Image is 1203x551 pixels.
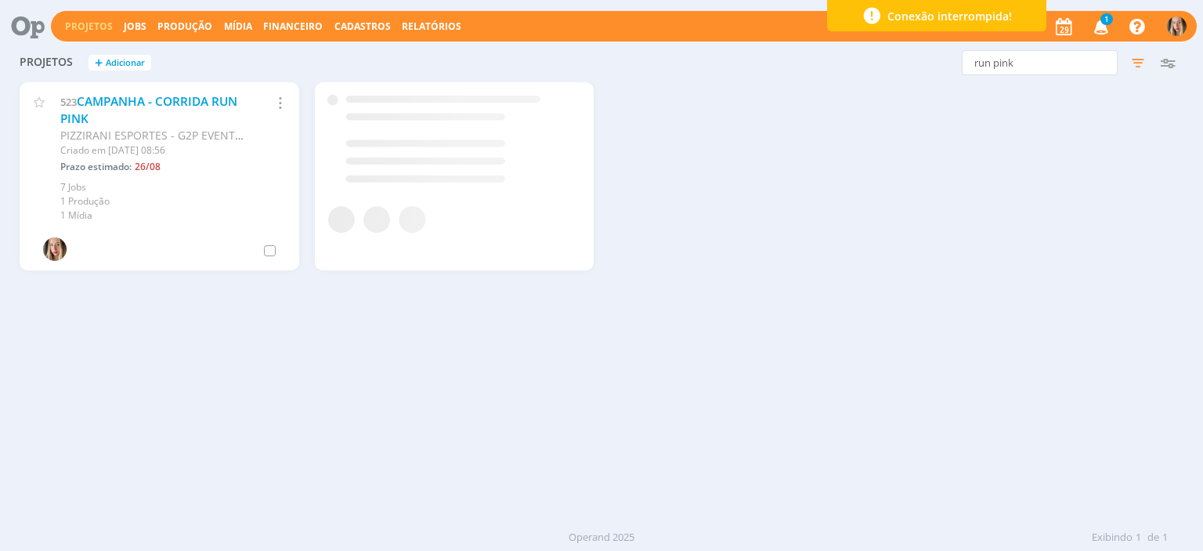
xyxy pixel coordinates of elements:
[157,20,212,33] a: Produção
[153,20,217,33] button: Produção
[887,8,1012,24] span: Conexão interrompida!
[224,20,252,33] a: Mídia
[60,180,280,194] div: 7 Jobs
[20,56,73,69] span: Projetos
[65,20,113,33] a: Projetos
[89,55,151,71] button: +Adicionar
[397,20,466,33] button: Relatórios
[60,20,117,33] button: Projetos
[60,128,280,143] span: PIZZIRANI ESPORTES - G2P EVENTOS LTDA
[106,58,145,68] span: Adicionar
[60,208,280,223] div: 1 Mídia
[1084,13,1116,41] button: 1
[60,194,280,208] div: 1 Produção
[1092,530,1133,546] span: Exibindo
[95,55,103,71] span: +
[263,20,323,33] a: Financeiro
[1147,530,1159,546] span: de
[60,95,77,109] span: 523
[1166,13,1187,40] button: T
[60,160,132,173] span: Prazo estimado:
[330,20,396,33] button: Cadastros
[124,20,146,33] a: Jobs
[219,20,257,33] button: Mídia
[402,20,461,33] a: Relatórios
[1162,530,1168,546] span: 1
[43,237,67,261] img: T
[60,143,245,158] div: Criado em [DATE] 08:56
[1136,530,1141,546] span: 1
[962,50,1118,75] input: Busca
[60,93,237,127] a: CAMPANHA - CORRIDA RUN PINK
[135,160,161,173] span: 26/08
[119,20,151,33] button: Jobs
[1167,16,1187,36] img: T
[334,20,391,33] span: Cadastros
[1100,13,1113,25] span: 1
[258,20,327,33] button: Financeiro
